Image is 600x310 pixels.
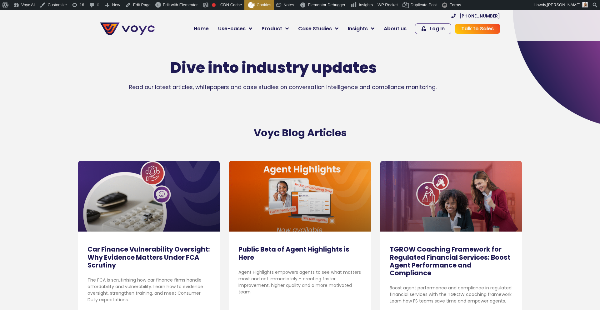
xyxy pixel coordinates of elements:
a: TGROW Coaching Framework for Regulated Financial Services: Boost Agent Performance and Compliance [390,245,510,277]
a: Log In [415,23,451,34]
p: Read our latest articles, whitepapers and case studies on conversation intelligence and complianc... [100,83,466,91]
p: The FCA is scrutinising how car finance firms handle affordability and vulnerability. Learn how t... [87,277,210,303]
span: About us [384,25,407,32]
a: Talk to Sales [455,24,500,34]
h1: Dive into industry updates [100,59,447,77]
a: Car Finance Vulnerability Oversight: Why Evidence Matters Under FCA Scrutiny [87,245,210,269]
span: Log In [430,26,445,31]
a: Use-cases [213,22,257,35]
span: Talk to Sales [461,26,494,31]
a: Product [257,22,293,35]
h2: Voyc Blog Articles [122,127,478,139]
span: Home [194,25,209,32]
a: About us [379,22,411,35]
span: Product [262,25,282,32]
a: Case Studies [293,22,343,35]
div: Focus keyphrase not set [212,3,216,7]
span: [PERSON_NAME] [547,2,580,7]
span: Use-cases [218,25,246,32]
img: voyc-full-logo [100,22,155,35]
p: Boost agent performance and compliance in regulated financial services with the TGROW coaching fr... [390,285,512,304]
span: Edit with Elementor [163,2,198,7]
p: Agent Highlights empowers agents to see what matters most and act immediately – creating faster i... [238,269,361,295]
a: [PHONE_NUMBER] [451,14,500,18]
a: Public Beta of Agent Highlights is Here [238,245,349,262]
span: Case Studies [298,25,332,32]
span: Insights [348,25,368,32]
span: [PHONE_NUMBER] [459,14,500,18]
a: Home [189,22,213,35]
a: Insights [343,22,379,35]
